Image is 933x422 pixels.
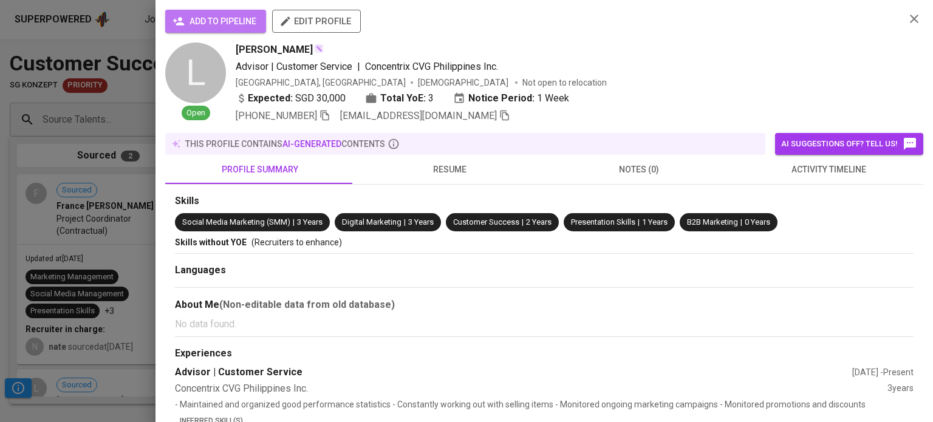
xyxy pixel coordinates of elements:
[175,317,914,332] p: No data found.
[362,162,537,177] span: resume
[775,133,923,155] button: AI suggestions off? Tell us!
[175,347,914,361] div: Experiences
[182,217,290,226] span: Social Media Marketing (SMM)
[236,43,313,57] span: [PERSON_NAME]
[175,398,914,410] p: - Maintained and organized good performance statistics - Constantly working out with selling item...
[687,217,738,226] span: B2B Marketing
[236,77,406,89] div: [GEOGRAPHIC_DATA], [GEOGRAPHIC_DATA]
[175,237,247,247] span: Skills without YOE
[887,382,914,396] div: 3 years
[468,91,535,106] b: Notice Period:
[428,91,434,106] span: 3
[175,194,914,208] div: Skills
[380,91,426,106] b: Total YoE:
[340,110,497,121] span: [EMAIL_ADDRESS][DOMAIN_NAME]
[741,162,916,177] span: activity timeline
[453,217,519,226] span: Customer Success
[251,237,342,247] span: (Recruiters to enhance)
[418,77,510,89] span: [DEMOGRAPHIC_DATA]
[175,264,914,277] div: Languages
[248,91,293,106] b: Expected:
[282,139,341,149] span: AI-generated
[781,137,917,151] span: AI suggestions off? Tell us!
[552,162,726,177] span: notes (0)
[175,298,914,312] div: About Me
[404,217,406,228] span: |
[173,162,347,177] span: profile summary
[642,217,668,226] span: 1 Years
[165,10,266,33] button: add to pipeline
[272,10,361,33] button: edit profile
[175,14,256,29] span: add to pipeline
[185,138,385,150] p: this profile contains contents
[453,91,569,106] div: 1 Week
[165,43,226,103] div: L
[571,217,635,226] span: Presentation Skills
[745,217,770,226] span: 0 Years
[314,44,324,53] img: magic_wand.svg
[365,61,498,72] span: Concentrix CVG Philippines Inc.
[293,217,295,228] span: |
[297,217,323,226] span: 3 Years
[182,107,210,119] span: Open
[522,217,524,228] span: |
[236,110,317,121] span: [PHONE_NUMBER]
[175,366,852,379] div: Advisor | Customer Service
[357,60,360,74] span: |
[852,366,914,378] div: [DATE] - Present
[236,61,352,72] span: Advisor | Customer Service
[408,217,434,226] span: 3 Years
[342,217,402,226] span: Digital Marketing
[522,77,607,89] p: Not open to relocation
[219,299,395,310] b: (Non-editable data from old database)
[272,16,361,26] a: edit profile
[526,217,552,226] span: 2 Years
[175,382,887,396] div: Concentrix CVG Philippines Inc.
[236,91,346,106] div: SGD 30,000
[282,13,351,29] span: edit profile
[638,217,640,228] span: |
[740,217,742,228] span: |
